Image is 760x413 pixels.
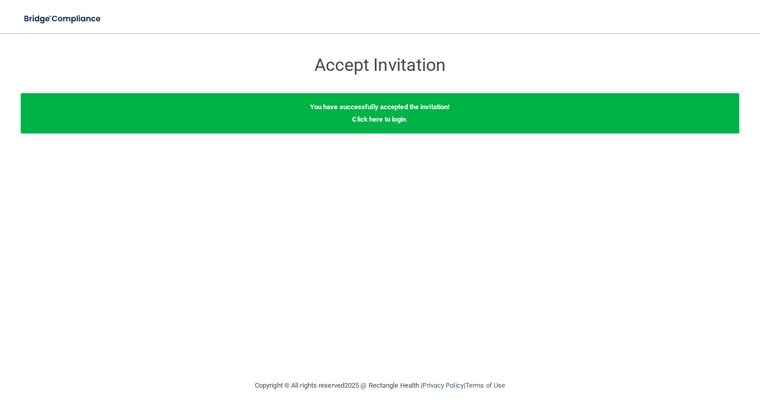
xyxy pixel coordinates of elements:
img: bridge_compliance_login_screen.278c3ca4.svg [16,8,111,30]
a: Click here to login [352,115,406,123]
b: You have successfully accepted the invitation! [310,103,450,111]
div: Copyright © All rights reserved 2025 @ Rectangle Health | | [191,369,569,402]
a: Terms of Use [465,381,505,389]
iframe: Drift Widget Chat Controller [581,340,748,381]
h3: Accept Invitation [191,55,569,75]
div: . [21,93,739,134]
a: Privacy Policy [422,381,463,389]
